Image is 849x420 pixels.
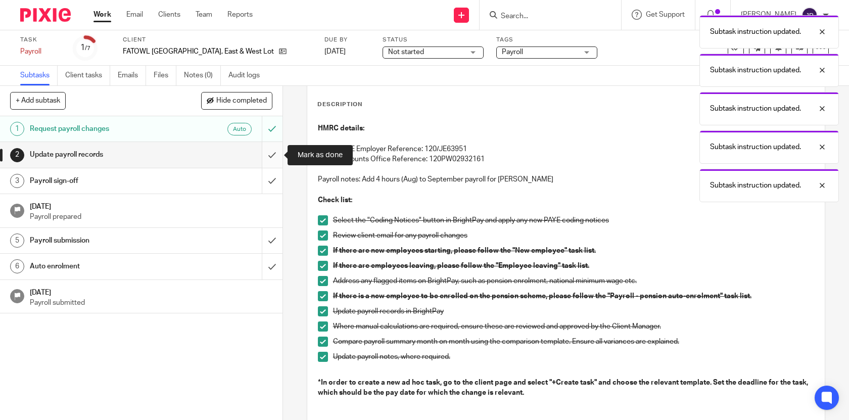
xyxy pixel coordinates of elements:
label: Due by [324,36,370,44]
p: Subtask instruction updated. [710,65,801,75]
img: Pixie [20,8,71,22]
label: Status [383,36,484,44]
strong: If there is a new employee to be enrolled on the pension scheme, please follow the "Payroll - pen... [333,293,751,300]
a: Email [126,10,143,20]
p: Payroll prepared [30,212,272,222]
p: Subtask instruction updated. [710,104,801,114]
div: 3 [10,174,24,188]
img: svg%3E [801,7,818,23]
p: Review client email for any payroll changes [333,230,815,241]
div: 6 [10,259,24,273]
button: Hide completed [201,92,272,109]
div: Auto [227,123,252,135]
span: Hide completed [216,97,267,105]
p: PAYE Employer Reference: 120/JE63951 [338,144,815,154]
small: /7 [85,45,90,51]
h1: Auto enrolment [30,259,178,274]
a: Clients [158,10,180,20]
label: Client [123,36,312,44]
div: 1 [10,122,24,136]
strong: If there are new employees starting, please follow the "New employee" task list. [333,247,596,254]
div: Payroll [20,46,61,57]
label: Task [20,36,61,44]
a: Client tasks [65,66,110,85]
a: Work [93,10,111,20]
div: 5 [10,234,24,248]
p: Payroll submitted [30,298,272,308]
a: Audit logs [228,66,267,85]
p: Update payroll notes, where required. [333,352,815,362]
p: Subtask instruction updated. [710,142,801,152]
span: Not started [388,49,424,56]
a: Files [154,66,176,85]
h1: [DATE] [30,285,272,298]
button: + Add subtask [10,92,66,109]
p: Address any flagged items on BrightPay, such as pension enrolment, national minimum wage etc. [333,276,815,286]
p: Accounts Office Reference: 120PW02932161 [338,154,815,164]
a: Notes (0) [184,66,221,85]
a: Reports [227,10,253,20]
p: Subtask instruction updated. [710,27,801,37]
p: Update payroll records in BrightPay [333,306,815,316]
div: 1 [80,42,90,54]
a: Team [196,10,212,20]
span: [DATE] [324,48,346,55]
h1: Update payroll records [30,147,178,162]
p: Description [317,101,362,109]
p: Where manual calculations are required, ensure these are reviewed and approved by the Client Mana... [333,321,815,332]
p: Compare payroll summary month on month using the comparison template. Ensure all variances are ex... [333,337,815,347]
p: Select the "Coding Notices" button in BrightPay and apply any new PAYE coding notices [333,215,815,225]
p: FATOWL [GEOGRAPHIC_DATA], East & West Lothian Ltd [123,46,274,57]
a: Subtasks [20,66,58,85]
div: 2 [10,148,24,162]
p: Subtask instruction updated. [710,180,801,191]
h1: Payroll sign-off [30,173,178,189]
strong: If there are employees leaving, please follow the "Employee leaving" task list. [333,262,589,269]
strong: *In order to create a new ad hoc task, go to the client page and select "+Create task" and choose... [318,379,810,396]
a: Emails [118,66,146,85]
strong: Check list: [318,197,352,204]
h1: Request payroll changes [30,121,178,136]
h1: [DATE] [30,199,272,212]
h1: Payroll submission [30,233,178,248]
p: Payroll notes: Add 4 hours (Aug) to September payroll for [PERSON_NAME] [318,174,815,184]
strong: HMRC details: [318,125,364,132]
